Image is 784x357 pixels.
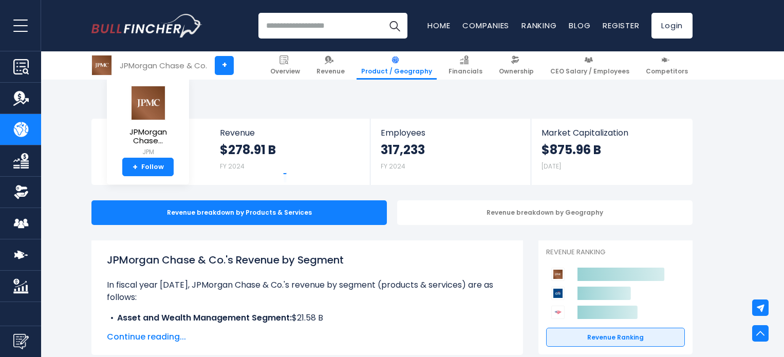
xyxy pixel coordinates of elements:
[115,147,181,157] small: JPM
[361,67,432,76] span: Product / Geography
[551,287,565,300] img: Citigroup competitors logo
[266,51,305,80] a: Overview
[603,20,639,31] a: Register
[220,128,360,138] span: Revenue
[546,51,634,80] a: CEO Salary / Employees
[215,56,234,75] a: +
[220,142,276,158] strong: $278.91 B
[370,119,530,185] a: Employees 317,233 FY 2024
[133,163,138,172] strong: +
[551,306,565,319] img: Bank of America Corporation competitors logo
[651,13,693,39] a: Login
[13,184,29,200] img: Ownership
[117,312,292,324] b: Asset and Wealth Management Segment:
[542,142,601,158] strong: $875.96 B
[210,119,370,185] a: Revenue $278.91 B FY 2024
[542,162,561,171] small: [DATE]
[220,162,245,171] small: FY 2024
[646,67,688,76] span: Competitors
[499,67,534,76] span: Ownership
[550,67,629,76] span: CEO Salary / Employees
[120,60,207,71] div: JPMorgan Chase & Co.
[444,51,487,80] a: Financials
[312,51,349,80] a: Revenue
[122,158,174,176] a: +Follow
[494,51,538,80] a: Ownership
[91,14,202,37] a: Go to homepage
[107,331,508,343] span: Continue reading...
[381,128,520,138] span: Employees
[107,279,508,304] p: In fiscal year [DATE], JPMorgan Chase & Co.'s revenue by segment (products & services) are as fol...
[531,119,692,185] a: Market Capitalization $875.96 B [DATE]
[397,200,693,225] div: Revenue breakdown by Geography
[270,67,300,76] span: Overview
[546,328,685,347] a: Revenue Ranking
[542,128,681,138] span: Market Capitalization
[91,14,202,37] img: Bullfincher logo
[107,252,508,268] h1: JPMorgan Chase & Co.'s Revenue by Segment
[546,248,685,257] p: Revenue Ranking
[381,162,405,171] small: FY 2024
[641,51,693,80] a: Competitors
[449,67,482,76] span: Financials
[357,51,437,80] a: Product / Geography
[382,13,407,39] button: Search
[107,312,508,324] li: $21.58 B
[551,268,565,281] img: JPMorgan Chase & Co. competitors logo
[92,55,111,75] img: JPM logo
[115,128,181,145] span: JPMorgan Chase...
[381,142,425,158] strong: 317,233
[521,20,556,31] a: Ranking
[462,20,509,31] a: Companies
[130,86,166,120] img: JPM logo
[569,20,590,31] a: Blog
[427,20,450,31] a: Home
[91,200,387,225] div: Revenue breakdown by Products & Services
[316,67,345,76] span: Revenue
[115,85,181,158] a: JPMorgan Chase... JPM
